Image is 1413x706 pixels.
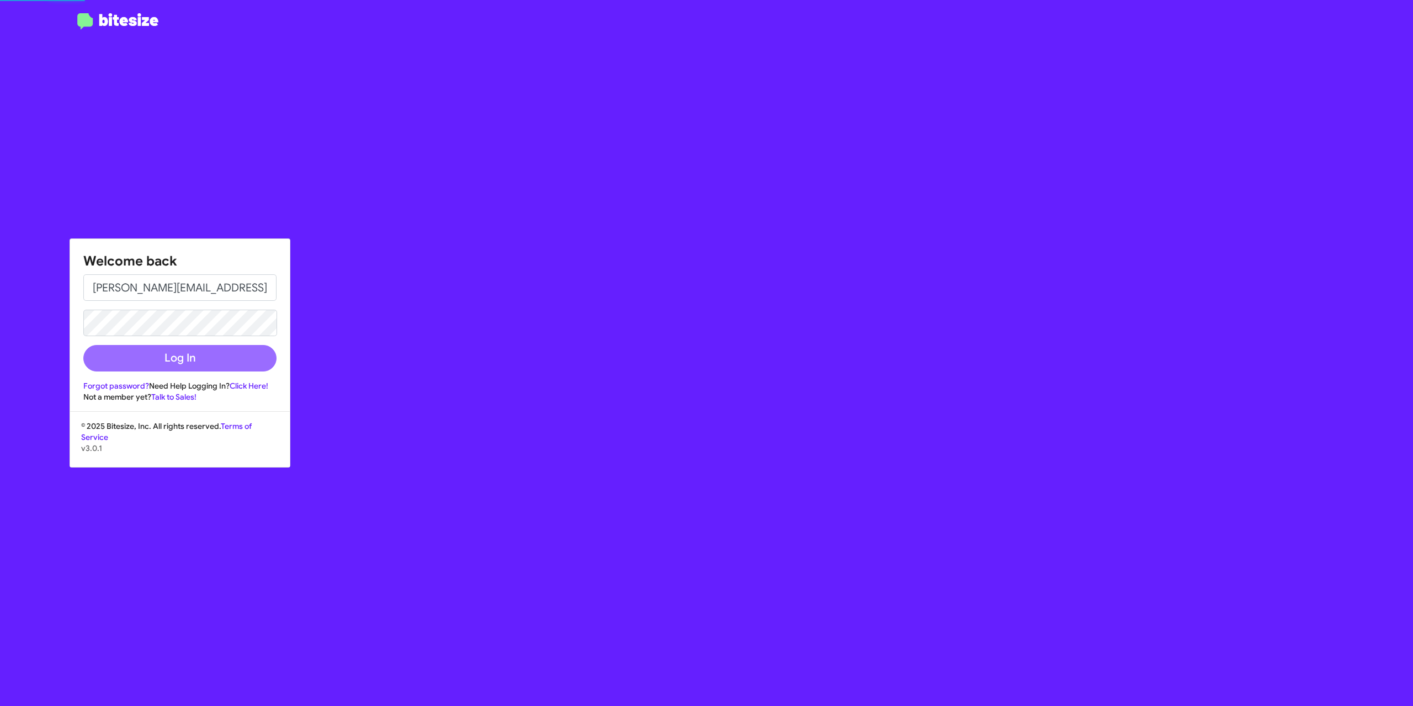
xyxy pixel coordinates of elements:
a: Click Here! [230,381,268,391]
div: Need Help Logging In? [83,380,277,391]
div: © 2025 Bitesize, Inc. All rights reserved. [70,421,290,467]
input: Email address [83,274,277,301]
p: v3.0.1 [81,443,279,454]
div: Not a member yet? [83,391,277,402]
a: Forgot password? [83,381,149,391]
a: Talk to Sales! [151,392,196,402]
button: Log In [83,345,277,371]
h1: Welcome back [83,252,277,270]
